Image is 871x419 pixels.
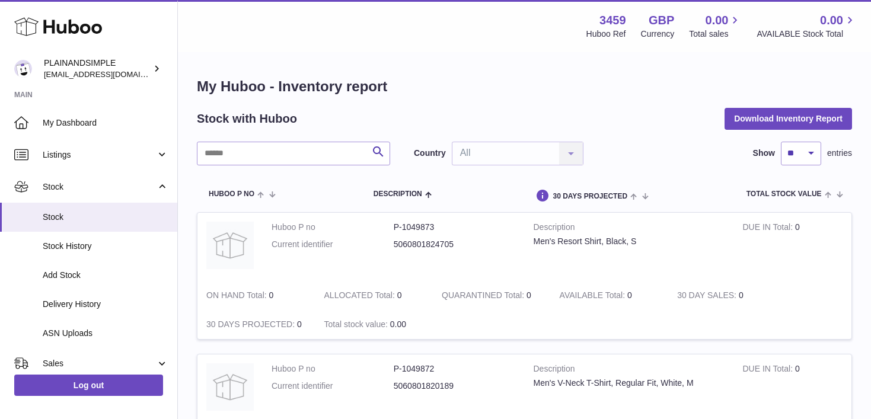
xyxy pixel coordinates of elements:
span: My Dashboard [43,117,168,129]
strong: 3459 [599,12,626,28]
strong: QUARANTINED Total [442,290,527,303]
div: Huboo Ref [586,28,626,40]
strong: Total stock value [324,319,390,332]
span: AVAILABLE Stock Total [757,28,857,40]
button: Download Inventory Report [725,108,852,129]
span: Add Stock [43,270,168,281]
td: 0 [197,310,315,339]
strong: ON HAND Total [206,290,269,303]
dt: Huboo P no [272,222,394,233]
span: [EMAIL_ADDRESS][DOMAIN_NAME] [44,69,174,79]
span: Sales [43,358,156,369]
span: 0.00 [390,319,406,329]
strong: DUE IN Total [742,222,795,235]
span: Delivery History [43,299,168,310]
td: 0 [668,281,786,310]
strong: AVAILABLE Total [560,290,627,303]
a: Log out [14,375,163,396]
label: Country [414,148,446,159]
span: Stock [43,181,156,193]
img: duco@plainandsimple.com [14,60,32,78]
dd: 5060801824705 [394,239,516,250]
div: Men's Resort Shirt, Black, S [534,236,725,247]
span: Total sales [689,28,742,40]
label: Show [753,148,775,159]
dt: Huboo P no [272,363,394,375]
dd: 5060801820189 [394,380,516,392]
span: Huboo P no [209,190,254,198]
span: entries [827,148,852,159]
strong: DUE IN Total [742,364,795,376]
h2: Stock with Huboo [197,111,297,127]
div: Currency [641,28,675,40]
span: Description [374,190,422,198]
td: 0 [733,213,851,281]
span: 0 [527,290,531,300]
strong: 30 DAYS PROJECTED [206,319,297,332]
dd: P-1049873 [394,222,516,233]
td: 0 [315,281,433,310]
td: 0 [551,281,669,310]
span: Stock [43,212,168,223]
dt: Current identifier [272,380,394,392]
strong: GBP [649,12,674,28]
a: 0.00 Total sales [689,12,742,40]
strong: 30 DAY SALES [677,290,739,303]
div: Men's V-Neck T-Shirt, Regular Fit, White, M [534,378,725,389]
img: product image [206,363,254,411]
a: 0.00 AVAILABLE Stock Total [757,12,857,40]
td: 0 [197,281,315,310]
div: PLAINANDSIMPLE [44,57,151,80]
span: Stock History [43,241,168,252]
strong: Description [534,222,725,236]
dt: Current identifier [272,239,394,250]
span: 0.00 [820,12,843,28]
span: 30 DAYS PROJECTED [553,193,627,200]
span: Total stock value [746,190,822,198]
img: product image [206,222,254,269]
span: Listings [43,149,156,161]
h1: My Huboo - Inventory report [197,77,852,96]
dd: P-1049872 [394,363,516,375]
strong: ALLOCATED Total [324,290,397,303]
strong: Description [534,363,725,378]
span: ASN Uploads [43,328,168,339]
span: 0.00 [706,12,729,28]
